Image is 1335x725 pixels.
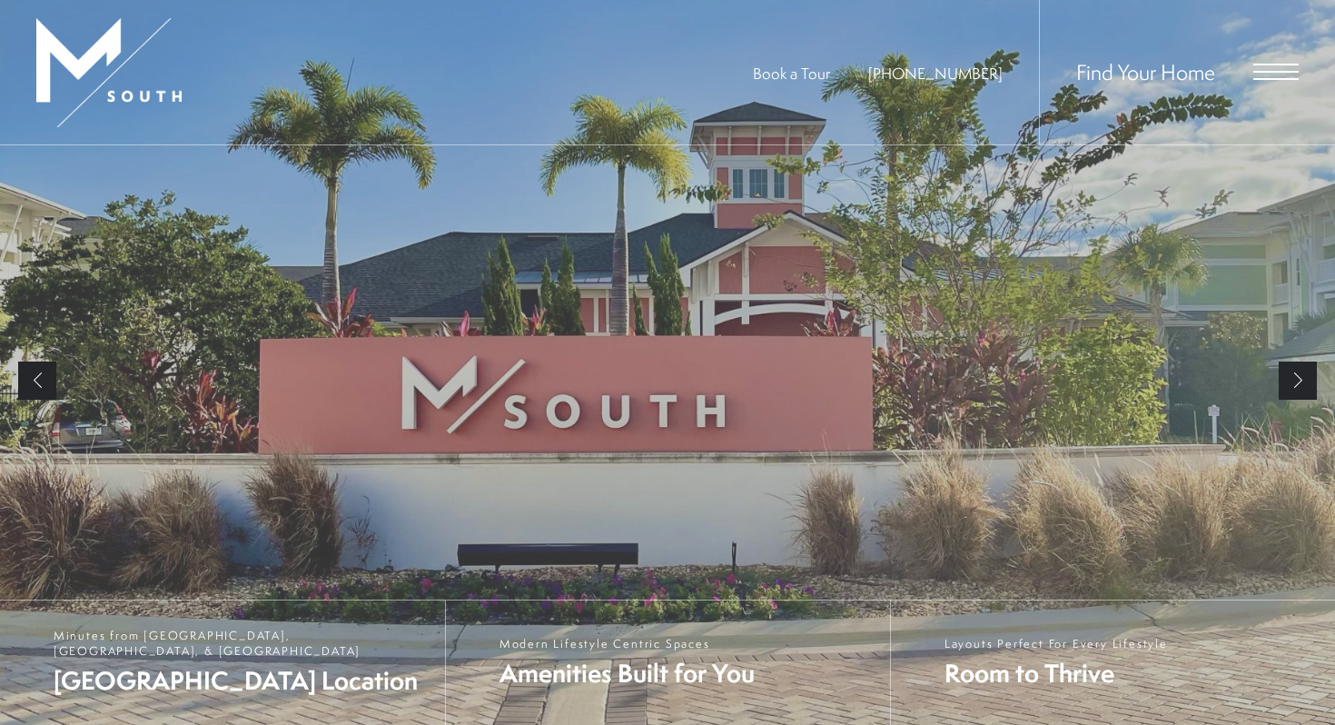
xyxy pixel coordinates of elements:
[499,656,755,690] span: Amenities Built for You
[753,63,830,84] a: Book a Tour
[944,656,1168,690] span: Room to Thrive
[1253,64,1299,80] button: Open Menu
[499,636,755,651] span: Modern Lifestyle Centric Spaces
[890,601,1335,725] a: Layouts Perfect For Every Lifestyle
[54,663,427,698] span: [GEOGRAPHIC_DATA] Location
[1279,362,1317,400] a: Next
[445,601,890,725] a: Modern Lifestyle Centric Spaces
[1076,57,1215,86] a: Find Your Home
[944,636,1168,651] span: Layouts Perfect For Every Lifestyle
[36,18,182,127] img: MSouth
[868,63,1003,84] span: [PHONE_NUMBER]
[868,63,1003,84] a: Call Us at 813-570-8014
[18,362,56,400] a: Previous
[54,628,427,659] span: Minutes from [GEOGRAPHIC_DATA], [GEOGRAPHIC_DATA], & [GEOGRAPHIC_DATA]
